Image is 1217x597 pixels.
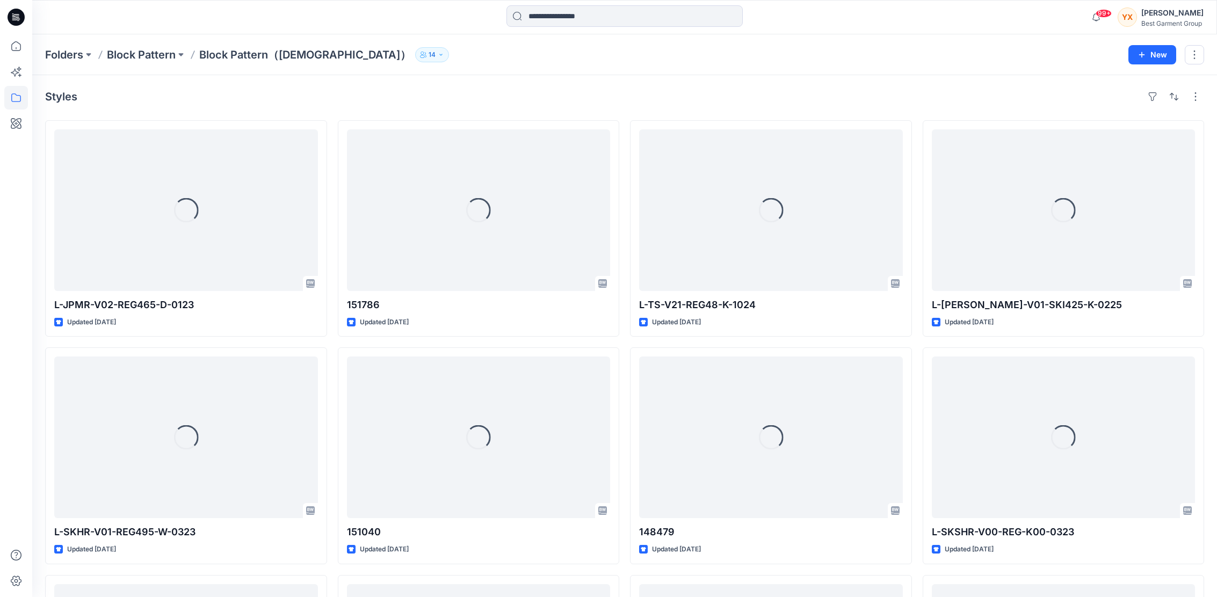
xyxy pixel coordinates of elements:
div: YX [1118,8,1137,27]
span: 99+ [1096,9,1112,18]
p: Updated [DATE] [67,544,116,555]
p: Updated [DATE] [945,544,994,555]
button: 14 [415,47,449,62]
p: Updated [DATE] [945,317,994,328]
p: L-SKSHR-V00-REG-K00-0323 [932,525,1196,540]
p: Updated [DATE] [652,544,701,555]
a: Block Pattern [107,47,176,62]
p: Updated [DATE] [67,317,116,328]
p: 14 [429,49,436,61]
p: Updated [DATE] [360,317,409,328]
div: [PERSON_NAME] [1141,6,1204,19]
p: 151786 [347,297,611,312]
p: Updated [DATE] [652,317,701,328]
p: L-SKHR-V01-REG495-W-0323 [54,525,318,540]
p: L-JPMR-V02-REG465-D-0123 [54,297,318,312]
a: Folders [45,47,83,62]
h4: Styles [45,90,77,103]
p: 151040 [347,525,611,540]
button: New [1128,45,1176,64]
p: 148479 [639,525,903,540]
p: Block Pattern（[DEMOGRAPHIC_DATA]） [199,47,411,62]
div: Best Garment Group [1141,19,1204,27]
p: Updated [DATE] [360,544,409,555]
p: L-TS-V21-REG48-K-1024 [639,297,903,312]
p: L-[PERSON_NAME]-V01-SKI425-K-0225 [932,297,1196,312]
